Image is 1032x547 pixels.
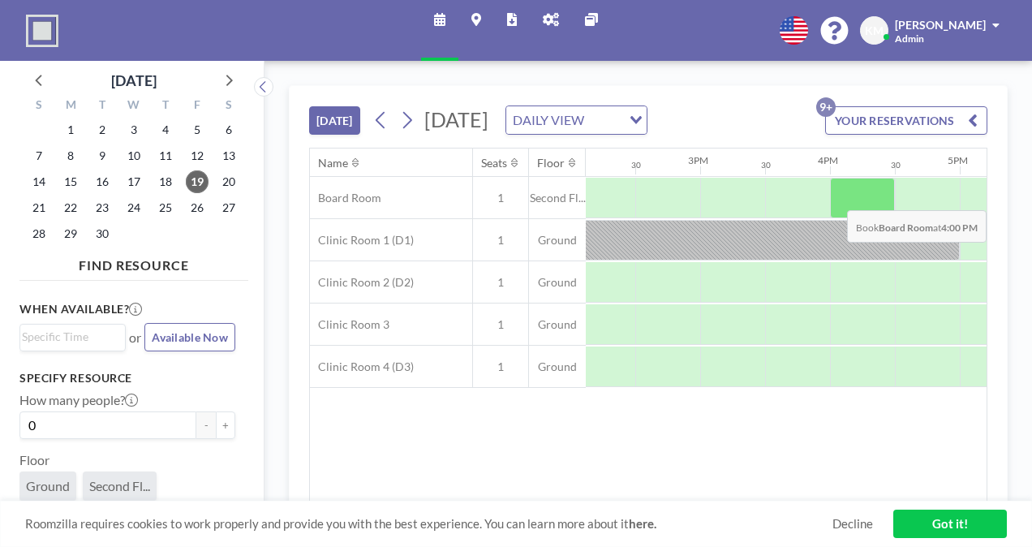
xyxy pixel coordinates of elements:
[123,144,145,167] span: Wednesday, September 10, 2025
[55,96,87,117] div: M
[20,325,125,349] div: Search for option
[59,118,82,141] span: Monday, September 1, 2025
[28,144,50,167] span: Sunday, September 7, 2025
[25,516,832,532] span: Roomzilla requires cookies to work properly and provide you with the best experience. You can lea...
[19,392,138,408] label: How many people?
[196,411,216,439] button: -
[529,275,586,290] span: Ground
[309,106,360,135] button: [DATE]
[28,222,50,245] span: Sunday, September 28, 2025
[818,154,838,166] div: 4PM
[761,160,771,170] div: 30
[529,317,586,332] span: Ground
[310,233,414,248] span: Clinic Room 1 (D1)
[26,15,58,47] img: organization-logo
[28,196,50,219] span: Sunday, September 21, 2025
[186,196,209,219] span: Friday, September 26, 2025
[589,110,620,131] input: Search for option
[318,156,348,170] div: Name
[91,170,114,193] span: Tuesday, September 16, 2025
[216,411,235,439] button: +
[481,156,507,170] div: Seats
[59,144,82,167] span: Monday, September 8, 2025
[217,144,240,167] span: Saturday, September 13, 2025
[893,510,1007,538] a: Got it!
[473,191,528,205] span: 1
[19,371,235,385] h3: Specify resource
[87,96,118,117] div: T
[213,96,244,117] div: S
[473,275,528,290] span: 1
[473,317,528,332] span: 1
[847,210,987,243] span: Book at
[59,196,82,219] span: Monday, September 22, 2025
[59,170,82,193] span: Monday, September 15, 2025
[154,196,177,219] span: Thursday, September 25, 2025
[144,323,235,351] button: Available Now
[891,160,901,170] div: 30
[473,360,528,374] span: 1
[28,170,50,193] span: Sunday, September 14, 2025
[181,96,213,117] div: F
[154,144,177,167] span: Thursday, September 11, 2025
[24,96,55,117] div: S
[310,275,414,290] span: Clinic Room 2 (D2)
[123,118,145,141] span: Wednesday, September 3, 2025
[948,154,968,166] div: 5PM
[26,478,70,494] span: Ground
[186,170,209,193] span: Friday, September 19, 2025
[895,32,924,45] span: Admin
[91,222,114,245] span: Tuesday, September 30, 2025
[941,222,978,234] b: 4:00 PM
[123,170,145,193] span: Wednesday, September 17, 2025
[529,191,586,205] span: Second Fl...
[186,144,209,167] span: Friday, September 12, 2025
[310,317,389,332] span: Clinic Room 3
[123,196,145,219] span: Wednesday, September 24, 2025
[424,107,488,131] span: [DATE]
[118,96,150,117] div: W
[149,96,181,117] div: T
[154,118,177,141] span: Thursday, September 4, 2025
[186,118,209,141] span: Friday, September 5, 2025
[19,251,248,273] h4: FIND RESOURCE
[865,24,884,38] span: KM
[879,222,933,234] b: Board Room
[217,118,240,141] span: Saturday, September 6, 2025
[510,110,587,131] span: DAILY VIEW
[310,360,414,374] span: Clinic Room 4 (D3)
[19,452,49,468] label: Floor
[91,144,114,167] span: Tuesday, September 9, 2025
[22,328,116,346] input: Search for option
[895,18,986,32] span: [PERSON_NAME]
[688,154,708,166] div: 3PM
[825,106,987,135] button: YOUR RESERVATIONS9+
[91,196,114,219] span: Tuesday, September 23, 2025
[310,191,381,205] span: Board Room
[506,106,647,134] div: Search for option
[154,170,177,193] span: Thursday, September 18, 2025
[129,329,141,346] span: or
[816,97,836,117] p: 9+
[629,516,656,531] a: here.
[631,160,641,170] div: 30
[91,118,114,141] span: Tuesday, September 2, 2025
[89,478,150,494] span: Second Fl...
[537,156,565,170] div: Floor
[59,222,82,245] span: Monday, September 29, 2025
[152,330,228,344] span: Available Now
[832,516,873,532] a: Decline
[529,360,586,374] span: Ground
[217,196,240,219] span: Saturday, September 27, 2025
[111,69,157,92] div: [DATE]
[473,233,528,248] span: 1
[529,233,586,248] span: Ground
[217,170,240,193] span: Saturday, September 20, 2025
